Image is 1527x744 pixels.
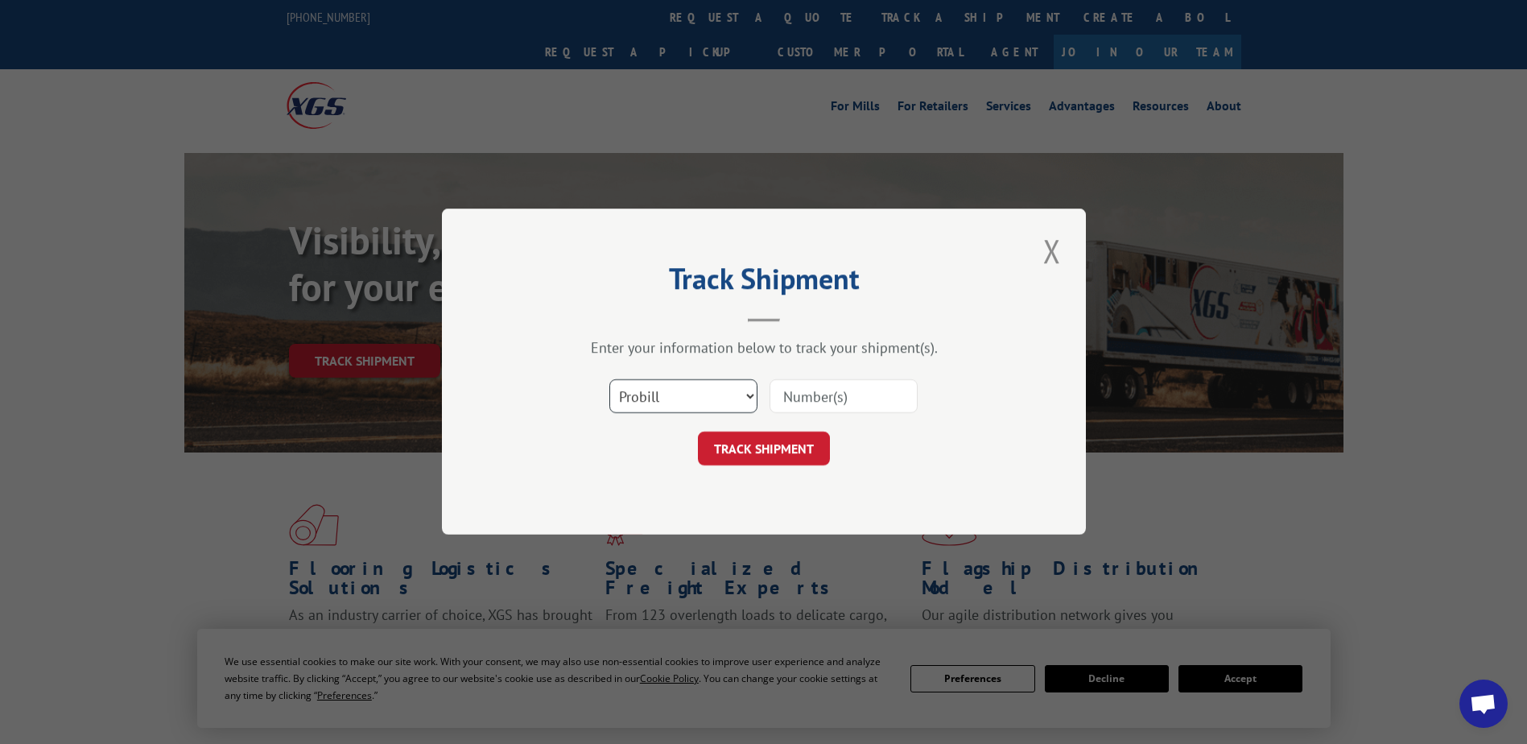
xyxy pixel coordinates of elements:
h2: Track Shipment [522,267,1005,298]
div: Enter your information below to track your shipment(s). [522,339,1005,358]
button: Close modal [1038,229,1066,273]
button: TRACK SHIPMENT [698,432,830,466]
input: Number(s) [770,380,918,414]
a: Open chat [1459,680,1508,728]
